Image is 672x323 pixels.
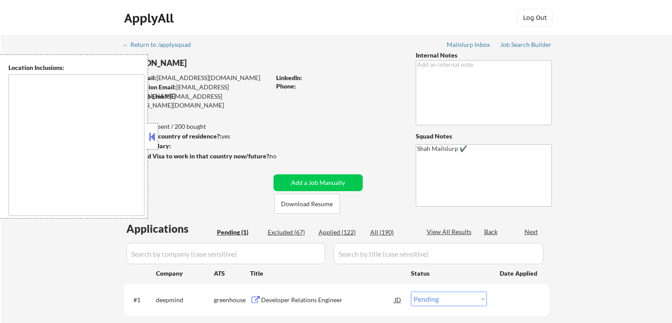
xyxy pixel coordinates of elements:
div: Next [524,227,539,236]
div: Pending (1) [217,228,261,237]
div: deepmind [156,296,214,304]
div: Squad Notes [416,132,552,141]
div: All (190) [370,228,414,237]
strong: LinkedIn: [276,74,302,81]
div: Mailslurp Inbox [447,42,491,48]
a: Mailslurp Inbox [447,41,491,50]
div: Job Search Builder [500,42,552,48]
button: Download Resume [274,194,340,214]
a: ← Return to /applysquad [123,41,199,50]
input: Search by company (case sensitive) [126,243,325,264]
strong: Will need Visa to work in that country now/future?: [124,152,271,160]
button: Log Out [517,9,553,27]
strong: Phone: [276,82,296,90]
div: greenhouse [214,296,250,304]
div: Applied (122) [319,228,363,237]
div: Internal Notes [416,51,552,60]
button: Add a Job Manually [273,174,363,191]
div: JD [394,292,402,308]
div: Location Inclusions: [8,63,144,72]
div: ← Return to /applysquad [123,42,199,48]
div: yes [123,132,268,141]
div: Date Applied [500,269,539,278]
div: [EMAIL_ADDRESS][DOMAIN_NAME] [124,83,270,100]
div: Applications [126,223,214,234]
div: [PERSON_NAME] [124,58,305,69]
div: #1 [133,296,149,304]
strong: Can work in country of residence?: [123,132,221,140]
div: View All Results [427,227,474,236]
div: Excluded (67) [268,228,312,237]
div: Title [250,269,402,278]
div: no [270,152,295,161]
div: Developer Relations Engineer [261,296,395,304]
div: ATS [214,269,250,278]
div: Back [484,227,498,236]
div: ApplyAll [124,11,176,26]
div: 122 sent / 200 bought [123,122,270,131]
div: Company [156,269,214,278]
div: [EMAIL_ADDRESS][PERSON_NAME][DOMAIN_NAME] [124,92,270,109]
div: [EMAIL_ADDRESS][DOMAIN_NAME] [124,73,270,82]
div: Status [411,265,487,281]
input: Search by title (case sensitive) [334,243,543,264]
